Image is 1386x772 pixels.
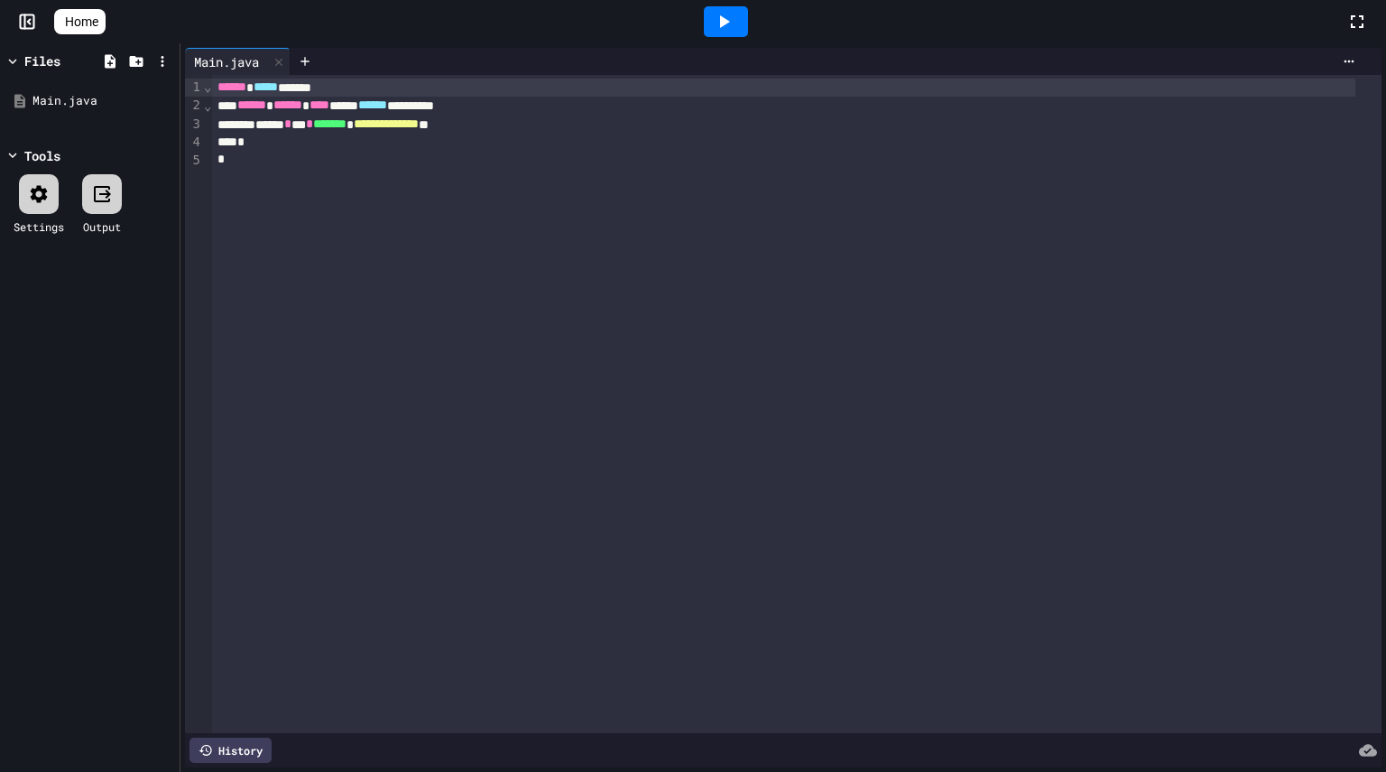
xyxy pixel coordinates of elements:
[185,52,268,71] div: Main.java
[185,152,203,170] div: 5
[189,738,272,763] div: History
[24,146,60,165] div: Tools
[14,219,64,235] div: Settings
[185,48,291,75] div: Main.java
[185,134,203,152] div: 4
[32,92,173,110] div: Main.java
[24,51,60,70] div: Files
[203,79,212,94] span: Fold line
[185,79,203,97] div: 1
[185,116,203,134] div: 3
[65,13,98,31] span: Home
[54,9,106,34] a: Home
[185,97,203,115] div: 2
[83,219,121,235] div: Output
[203,98,212,113] span: Fold line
